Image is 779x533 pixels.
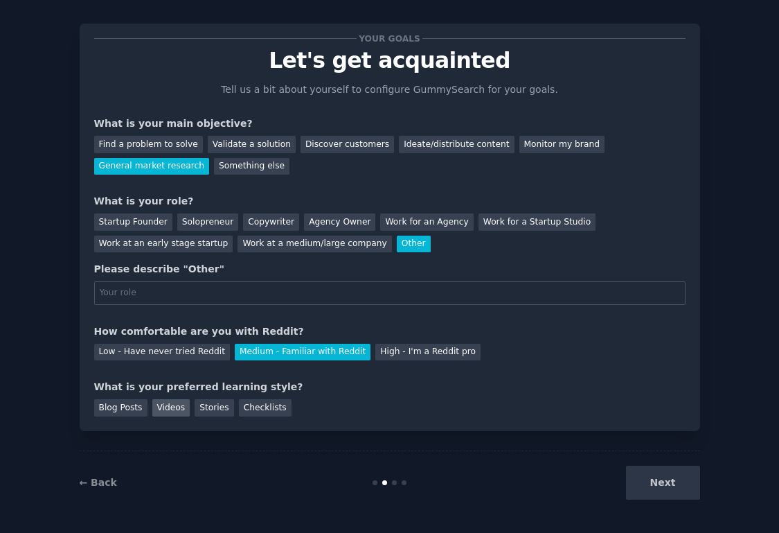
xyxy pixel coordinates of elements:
div: Stories [195,399,233,417]
div: Discover customers [301,136,394,153]
p: Tell us a bit about yourself to configure GummySearch for your goals. [215,82,564,97]
div: Ideate/distribute content [399,136,514,153]
div: Blog Posts [94,399,147,417]
div: What is your role? [94,194,686,209]
div: Work for an Agency [380,213,473,231]
div: Low - Have never tried Reddit [94,344,230,361]
div: Agency Owner [304,213,375,231]
div: Videos [152,399,190,417]
div: Copywriter [243,213,299,231]
div: How comfortable are you with Reddit? [94,324,686,339]
div: Startup Founder [94,213,172,231]
div: Something else [214,158,289,175]
input: Your role [94,281,686,305]
div: Monitor my brand [519,136,605,153]
p: Let's get acquainted [94,49,686,73]
span: Your goals [357,31,423,46]
div: General market research [94,158,210,175]
div: Checklists [239,399,292,417]
div: Work for a Startup Studio [478,213,596,231]
div: Find a problem to solve [94,136,203,153]
div: Work at a medium/large company [238,236,391,253]
a: ← Back [80,477,117,488]
div: Solopreneur [177,213,238,231]
div: Medium - Familiar with Reddit [235,344,370,361]
div: Please describe "Other" [94,262,686,277]
div: High - I'm a Reddit pro [375,344,481,361]
div: Other [397,236,431,253]
div: What is your preferred learning style? [94,380,686,394]
div: Work at an early stage startup [94,236,233,253]
div: Validate a solution [208,136,296,153]
div: What is your main objective? [94,116,686,131]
